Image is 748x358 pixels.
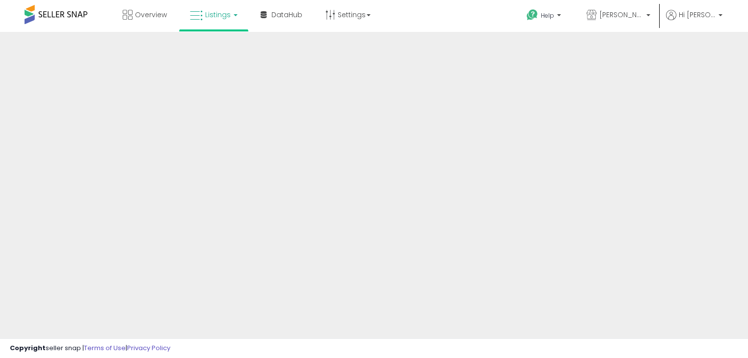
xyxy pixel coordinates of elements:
a: Privacy Policy [127,343,170,353]
a: Help [519,1,571,32]
span: Help [541,11,554,20]
strong: Copyright [10,343,46,353]
a: Terms of Use [84,343,126,353]
span: Listings [205,10,231,20]
span: DataHub [271,10,302,20]
span: [PERSON_NAME]'s deals [599,10,643,20]
span: Overview [135,10,167,20]
a: Hi [PERSON_NAME] [666,10,722,32]
div: seller snap | | [10,344,170,353]
i: Get Help [526,9,538,21]
span: Hi [PERSON_NAME] [679,10,716,20]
